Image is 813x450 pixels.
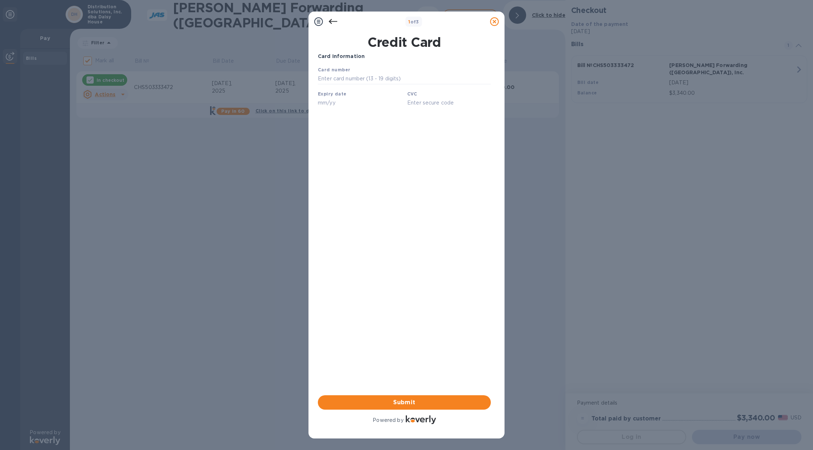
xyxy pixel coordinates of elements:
b: of 3 [408,19,419,24]
img: Logo [406,415,436,424]
input: Enter secure code [89,31,173,42]
span: Submit [324,398,485,407]
button: Submit [318,395,491,410]
h1: Credit Card [315,35,494,50]
p: Powered by [373,416,403,424]
b: Card Information [318,53,365,59]
iframe: Your browser does not support iframes [318,66,491,108]
span: 1 [408,19,410,24]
